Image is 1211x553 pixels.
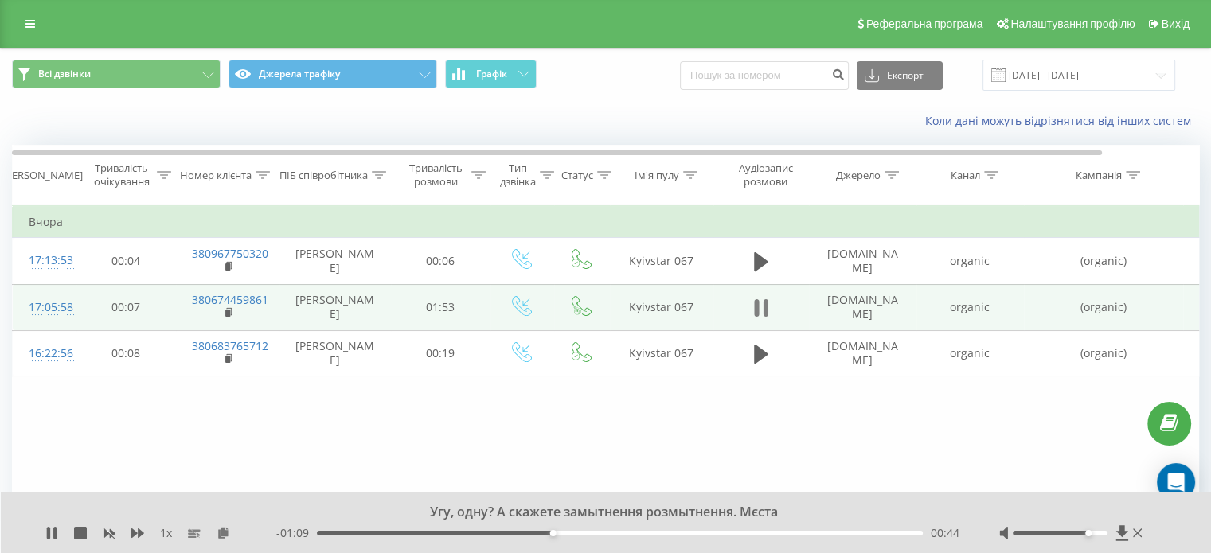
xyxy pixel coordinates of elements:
[1024,238,1183,284] td: (organic)
[1010,18,1135,30] span: Налаштування профілю
[1085,530,1092,536] div: Accessibility label
[500,162,536,189] div: Тип дзвінка
[192,246,268,261] a: 380967750320
[931,525,959,541] span: 00:44
[2,169,83,182] div: [PERSON_NAME]
[192,338,268,353] a: 380683765712
[561,169,593,182] div: Статус
[391,238,490,284] td: 00:06
[836,169,881,182] div: Джерело
[180,169,252,182] div: Номер клієнта
[391,330,490,376] td: 00:19
[550,530,557,536] div: Accessibility label
[76,238,176,284] td: 00:04
[1076,169,1122,182] div: Кампанія
[866,18,983,30] span: Реферальна програма
[76,330,176,376] td: 00:08
[809,330,916,376] td: [DOMAIN_NAME]
[610,284,713,330] td: Kyivstar 067
[809,284,916,330] td: [DOMAIN_NAME]
[279,238,391,284] td: [PERSON_NAME]
[279,284,391,330] td: [PERSON_NAME]
[90,162,153,189] div: Тривалість очікування
[38,68,91,80] span: Всі дзвінки
[160,525,172,541] span: 1 x
[635,169,679,182] div: Ім'я пулу
[680,61,849,90] input: Пошук за номером
[279,169,368,182] div: ПІБ співробітника
[29,245,61,276] div: 17:13:53
[610,238,713,284] td: Kyivstar 067
[1024,330,1183,376] td: (organic)
[391,284,490,330] td: 01:53
[404,162,467,189] div: Тривалість розмови
[276,525,317,541] span: - 01:09
[279,330,391,376] td: [PERSON_NAME]
[1157,463,1195,501] div: Open Intercom Messenger
[192,292,268,307] a: 380674459861
[12,60,221,88] button: Всі дзвінки
[916,284,1024,330] td: organic
[916,238,1024,284] td: organic
[476,68,507,80] span: Графік
[916,330,1024,376] td: organic
[155,504,1036,521] div: Угу, одну? А скажете замытнення розмытнення. Мєста
[29,292,61,323] div: 17:05:58
[809,238,916,284] td: [DOMAIN_NAME]
[229,60,437,88] button: Джерела трафіку
[857,61,943,90] button: Експорт
[951,169,980,182] div: Канал
[76,284,176,330] td: 00:07
[29,338,61,369] div: 16:22:56
[1162,18,1190,30] span: Вихід
[1024,284,1183,330] td: (organic)
[727,162,804,189] div: Аудіозапис розмови
[610,330,713,376] td: Kyivstar 067
[445,60,537,88] button: Графік
[925,113,1199,128] a: Коли дані можуть відрізнятися вiд інших систем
